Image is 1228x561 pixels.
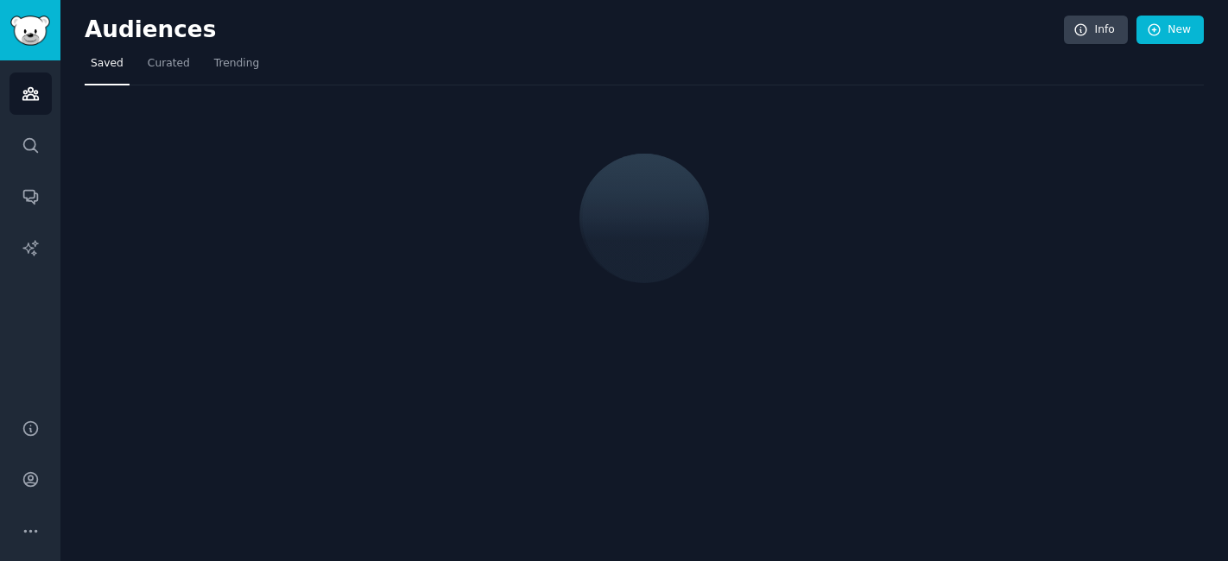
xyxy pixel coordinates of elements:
[85,16,1064,44] h2: Audiences
[148,56,190,72] span: Curated
[208,50,265,85] a: Trending
[1064,16,1128,45] a: Info
[214,56,259,72] span: Trending
[142,50,196,85] a: Curated
[1136,16,1204,45] a: New
[91,56,123,72] span: Saved
[10,16,50,46] img: GummySearch logo
[85,50,130,85] a: Saved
